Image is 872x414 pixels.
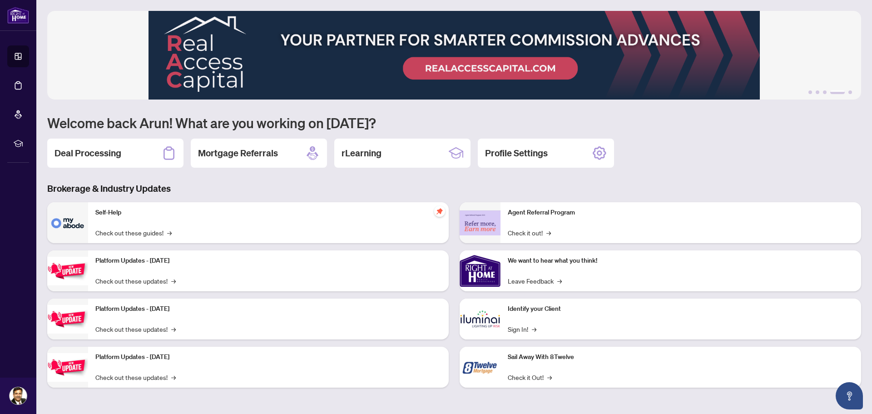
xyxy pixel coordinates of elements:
img: Platform Updates - July 8, 2025 [47,305,88,334]
span: pushpin [434,206,445,217]
button: Open asap [836,382,863,409]
h1: Welcome back Arun! What are you working on [DATE]? [47,114,861,131]
button: 4 [830,90,845,94]
span: → [547,372,552,382]
p: We want to hear what you think! [508,256,854,266]
a: Check it Out!→ [508,372,552,382]
button: 2 [816,90,819,94]
img: logo [7,7,29,24]
img: Profile Icon [10,387,27,404]
span: → [171,324,176,334]
img: Self-Help [47,202,88,243]
img: Slide 3 [47,11,861,100]
span: → [546,228,551,238]
img: We want to hear what you think! [460,250,500,291]
p: Agent Referral Program [508,208,854,218]
p: Platform Updates - [DATE] [95,256,441,266]
span: → [532,324,536,334]
a: Check out these updates!→ [95,372,176,382]
a: Check out these updates!→ [95,324,176,334]
button: 3 [823,90,827,94]
a: Sign In!→ [508,324,536,334]
p: Identify your Client [508,304,854,314]
a: Check out these updates!→ [95,276,176,286]
img: Agent Referral Program [460,210,500,235]
img: Platform Updates - July 21, 2025 [47,257,88,285]
img: Identify your Client [460,299,500,339]
h2: Profile Settings [485,147,548,160]
a: Leave Feedback→ [508,276,562,286]
h2: rLearning [342,147,381,160]
button: 5 [848,90,852,94]
p: Self-Help [95,208,441,218]
img: Platform Updates - June 23, 2025 [47,353,88,382]
h2: Deal Processing [54,147,121,160]
span: → [171,372,176,382]
img: Sail Away With 8Twelve [460,347,500,388]
span: → [167,228,172,238]
button: 1 [808,90,812,94]
span: → [171,276,176,286]
p: Sail Away With 8Twelve [508,352,854,362]
p: Platform Updates - [DATE] [95,352,441,362]
h3: Brokerage & Industry Updates [47,182,861,195]
h2: Mortgage Referrals [198,147,278,160]
a: Check out these guides!→ [95,228,172,238]
a: Check it out!→ [508,228,551,238]
span: → [557,276,562,286]
p: Platform Updates - [DATE] [95,304,441,314]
